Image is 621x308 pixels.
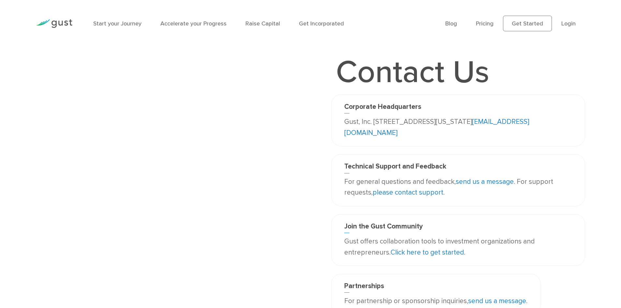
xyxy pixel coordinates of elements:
a: Get Incorporated [299,20,344,27]
a: Login [561,20,576,27]
a: Start your Journey [93,20,141,27]
p: Gust offers collaboration tools to investment organizations and entrepreneurs. . [344,236,572,258]
a: Get Started [503,16,552,31]
p: For partnership or sponsorship inquiries, . [344,296,527,307]
img: Gust Logo [36,19,72,28]
h3: Technical Support and Feedback [344,162,572,173]
h3: Corporate Headquarters [344,103,572,113]
a: send us a message [468,297,526,305]
h3: Join the Gust Community [344,222,572,233]
a: Click here to get started [391,248,464,257]
a: send us a message [456,178,514,186]
p: Gust, Inc. [STREET_ADDRESS][US_STATE] [344,116,572,138]
a: Pricing [476,20,494,27]
a: please contact support [373,188,443,197]
a: [EMAIL_ADDRESS][DOMAIN_NAME] [344,118,529,137]
a: Raise Capital [245,20,280,27]
h1: Contact Us [331,57,494,88]
a: Blog [445,20,457,27]
h3: Partnerships [344,282,527,293]
p: For general questions and feedback, . For support requests, . [344,176,572,198]
a: Accelerate your Progress [160,20,227,27]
